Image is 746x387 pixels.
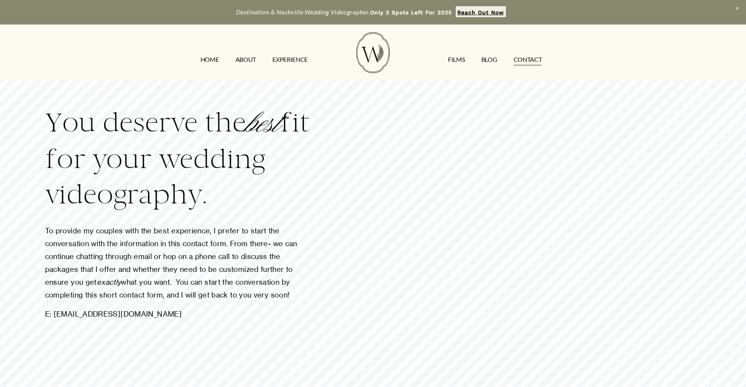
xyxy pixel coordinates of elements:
a: EXPERIENCE [272,54,308,66]
p: E: [EMAIL_ADDRESS][DOMAIN_NAME] [45,308,311,320]
a: FILMS [448,54,465,66]
a: Blog [481,54,497,66]
em: exactly [97,278,121,286]
strong: Reach Out Now [457,9,504,16]
a: ABOUT [235,54,256,66]
h2: You deserve the fit for your wedding videography. [45,105,311,212]
a: HOME [200,54,219,66]
p: To provide my couples with the best experience, I prefer to start the conversation with the infor... [45,224,311,301]
a: Reach Out Now [456,6,506,17]
em: best [246,107,280,141]
a: CONTACT [514,54,542,66]
img: Wild Fern Weddings [356,32,390,73]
